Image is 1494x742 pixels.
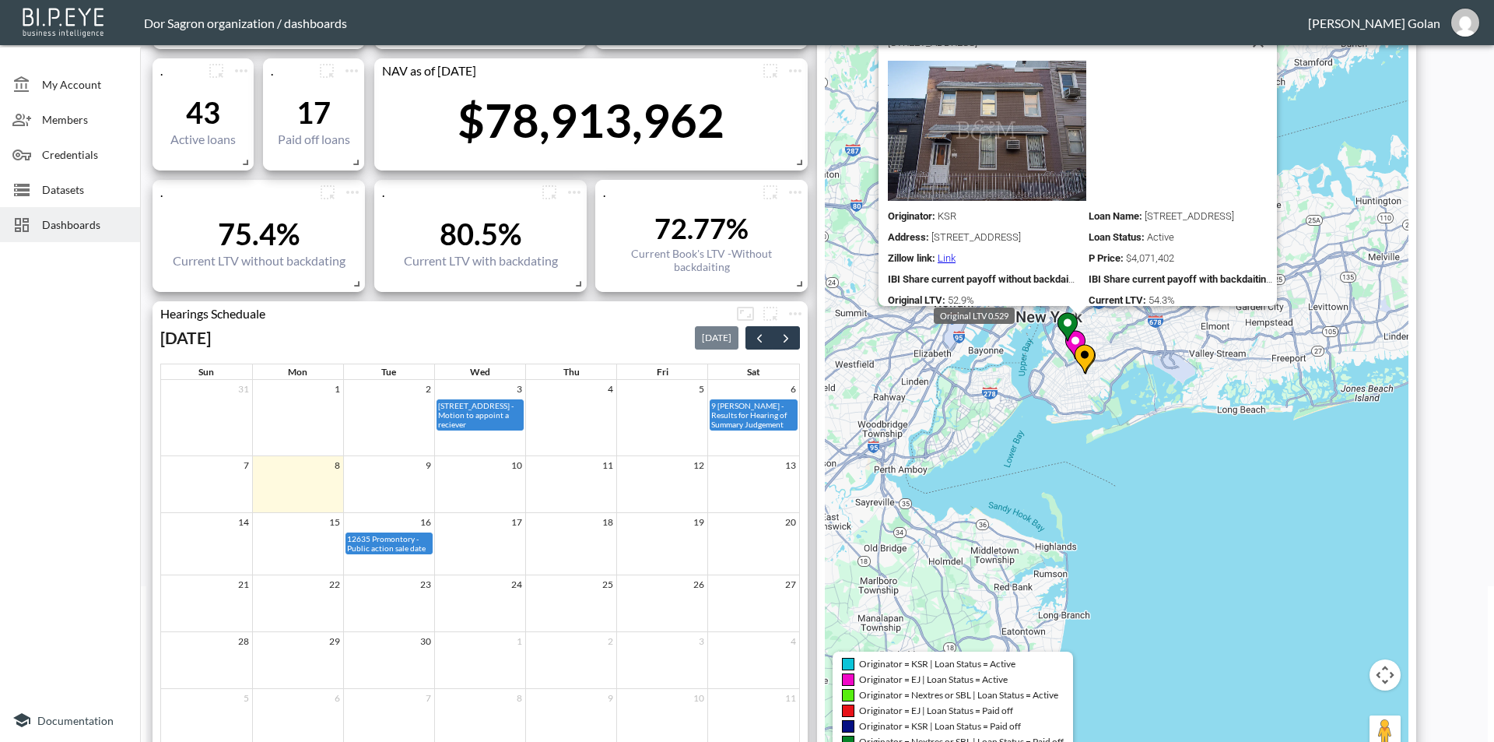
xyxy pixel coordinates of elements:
a: September 16, 2025 [417,513,434,531]
td: September 9, 2025 [343,456,434,513]
button: more [537,180,562,205]
span: Attach chart to a group [758,62,783,76]
strong: IBI Share current payoff without backdaiting : [888,273,1088,285]
button: more [758,180,783,205]
td: September 23, 2025 [343,575,434,632]
div: 72.77% [603,211,800,245]
strong: Zillow link : [888,252,935,264]
a: September 28, 2025 [235,632,252,650]
td: September 1, 2025 [252,380,343,456]
a: October 10, 2025 [690,689,707,707]
strong: Current LTV : [1089,294,1146,306]
a: September 4, 2025 [605,380,616,398]
a: Thursday [560,364,583,379]
td: August 31, 2025 [161,380,252,456]
img: bipeye-logo [19,4,109,39]
span: Originator = KSR | Loan Status = Active [859,658,1015,670]
a: October 11, 2025 [782,689,799,707]
td: September 2, 2025 [343,380,434,456]
td: September 26, 2025 [617,575,708,632]
div: [PERSON_NAME] Golan [1308,16,1440,30]
div: 75.4% [173,216,345,251]
a: September 17, 2025 [508,513,525,531]
img: b60eb1e829f882aa23219c725e57e04d [1451,9,1479,37]
button: amir@ibi.co.il [1440,4,1490,41]
td: October 4, 2025 [708,632,799,689]
td: October 3, 2025 [617,632,708,689]
div: . [595,185,758,199]
span: Chart settings [562,180,587,205]
div: . [263,63,314,78]
td: September 16, 2025 [343,513,434,575]
div: Current LTV 0.543 [1089,294,1277,306]
a: September 22, 2025 [326,575,343,593]
a: October 2, 2025 [605,632,616,650]
td: September 24, 2025 [434,575,525,632]
a: Monday [285,364,310,379]
span: Originator = EJ | Loan Status = Active [859,673,1008,685]
a: September 30, 2025 [417,632,434,650]
div: 43 [170,94,236,130]
td: September 27, 2025 [708,575,799,632]
td: September 19, 2025 [617,513,708,575]
div: Paid off loans [278,132,350,146]
td: September 10, 2025 [434,456,525,513]
a: October 9, 2025 [605,689,616,707]
span: Originator = Nextres or SBL | Loan Status = Active [859,689,1058,701]
div: $78,913,962 [458,92,724,148]
span: Datasets [42,181,128,198]
a: September 8, 2025 [331,456,343,474]
td: October 2, 2025 [526,632,617,689]
td: September 3, 2025 [434,380,525,456]
a: September 21, 2025 [235,575,252,593]
a: September 20, 2025 [782,513,799,531]
a: September 12, 2025 [690,456,707,474]
div: Originator KSR [888,210,1076,222]
div: Zillow link https://www.zillow.com/homedetails/224-N-6th-St-Brooklyn-NY-11211/30618626_zpid/ [888,252,1076,264]
div: Active loans [170,132,236,146]
button: more [758,301,783,326]
strong: Loan Name : [1089,210,1142,222]
a: September 5, 2025 [696,380,707,398]
a: October 5, 2025 [240,689,252,707]
td: September 21, 2025 [161,575,252,632]
span: Chart settings [340,180,365,205]
div: . [153,63,204,78]
a: October 1, 2025 [514,632,525,650]
td: September 17, 2025 [434,513,525,575]
a: September 27, 2025 [782,575,799,593]
button: more [562,180,587,205]
span: Originator = EJ | Loan Status = Paid off [859,705,1013,716]
div: Loan Name 224 N 6th St [1089,210,1277,222]
span: My Account [42,76,128,93]
a: September 11, 2025 [599,456,616,474]
td: September 22, 2025 [252,575,343,632]
strong: Originator : [888,210,935,222]
td: October 1, 2025 [434,632,525,689]
button: more [758,58,783,83]
button: more [339,58,364,83]
span: [STREET_ADDRESS] [888,37,977,48]
button: more [340,180,365,205]
a: October 6, 2025 [331,689,343,707]
a: Wednesday [467,364,493,379]
div: IBI Share current payoff without backdaiting 3763279 [888,273,1076,285]
a: Tuesday [378,364,399,379]
strong: Loan Status : [1089,231,1145,243]
div: P Price 4071402 [1089,252,1277,264]
a: October 3, 2025 [696,632,707,650]
button: Previous month [745,326,773,350]
span: Chart settings [783,58,808,83]
button: Fullscreen [733,301,758,326]
a: September 14, 2025 [235,513,252,531]
a: September 25, 2025 [599,575,616,593]
span: Originator = KSR | Loan Status = Paid off [859,720,1021,732]
a: Link [938,252,956,264]
button: more [314,58,339,83]
a: September 6, 2025 [787,380,799,398]
div: Original LTV 0.529 [934,308,1015,324]
div: Dor Sagron organization / dashboards [144,16,1308,30]
div: . [374,185,537,199]
span: Attach chart to a group [315,183,340,198]
button: Map camera controls [1369,659,1401,691]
